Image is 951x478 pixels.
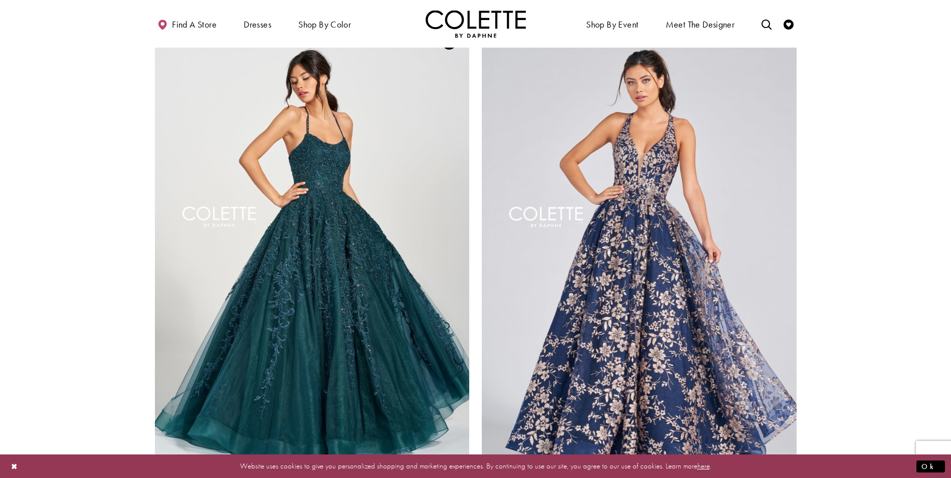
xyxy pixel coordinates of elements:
[663,10,737,38] a: Meet the designer
[241,10,274,38] span: Dresses
[298,20,351,30] span: Shop by color
[6,457,23,475] button: Close Dialog
[759,10,774,38] a: Toggle search
[781,10,796,38] a: Check Wishlist
[426,10,526,38] a: Visit Home Page
[666,20,735,30] span: Meet the designer
[72,459,879,473] p: Website uses cookies to give you personalized shopping and marketing experiences. By continuing t...
[296,10,353,38] span: Shop by color
[155,10,219,38] a: Find a store
[244,20,271,30] span: Dresses
[586,20,638,30] span: Shop By Event
[172,20,217,30] span: Find a store
[584,10,641,38] span: Shop By Event
[697,461,710,471] a: here
[916,460,945,472] button: Submit Dialog
[426,10,526,38] img: Colette by Daphne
